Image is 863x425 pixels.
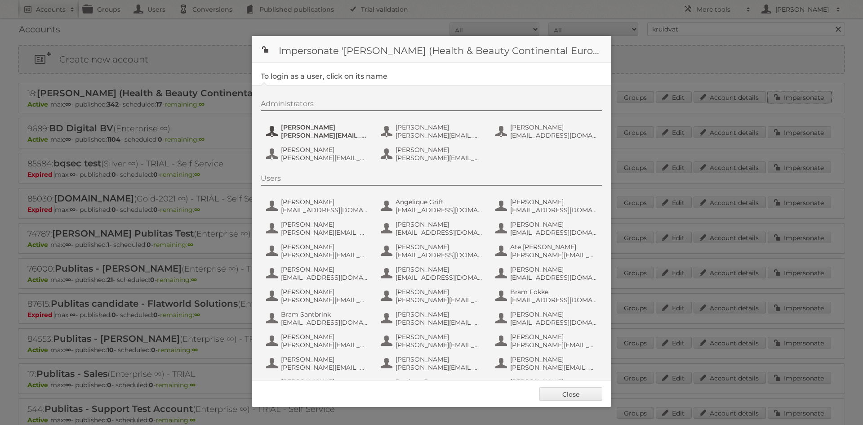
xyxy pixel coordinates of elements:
[380,264,485,282] button: [PERSON_NAME] [EMAIL_ADDRESS][DOMAIN_NAME]
[494,332,600,350] button: [PERSON_NAME] [PERSON_NAME][EMAIL_ADDRESS][DOMAIN_NAME]
[281,318,368,327] span: [EMAIL_ADDRESS][DOMAIN_NAME]
[261,174,602,186] div: Users
[494,219,600,237] button: [PERSON_NAME] [EMAIL_ADDRESS][DOMAIN_NAME]
[281,341,368,349] span: [PERSON_NAME][EMAIL_ADDRESS][DOMAIN_NAME]
[380,242,485,260] button: [PERSON_NAME] [EMAIL_ADDRESS][DOMAIN_NAME]
[396,154,483,162] span: [PERSON_NAME][EMAIL_ADDRESS][DOMAIN_NAME]
[281,228,368,237] span: [PERSON_NAME][EMAIL_ADDRESS][DOMAIN_NAME]
[265,264,371,282] button: [PERSON_NAME] [EMAIL_ADDRESS][DOMAIN_NAME]
[396,318,483,327] span: [PERSON_NAME][EMAIL_ADDRESS][DOMAIN_NAME]
[281,288,368,296] span: [PERSON_NAME]
[281,243,368,251] span: [PERSON_NAME]
[494,287,600,305] button: Bram Fokke [EMAIL_ADDRESS][DOMAIN_NAME]
[510,378,597,386] span: [PERSON_NAME]
[510,310,597,318] span: [PERSON_NAME]
[380,354,485,372] button: [PERSON_NAME] [PERSON_NAME][EMAIL_ADDRESS][DOMAIN_NAME]
[510,198,597,206] span: [PERSON_NAME]
[510,341,597,349] span: [PERSON_NAME][EMAIL_ADDRESS][DOMAIN_NAME]
[380,145,485,163] button: [PERSON_NAME] [PERSON_NAME][EMAIL_ADDRESS][DOMAIN_NAME]
[396,273,483,282] span: [EMAIL_ADDRESS][DOMAIN_NAME]
[281,273,368,282] span: [EMAIL_ADDRESS][DOMAIN_NAME]
[494,354,600,372] button: [PERSON_NAME] [PERSON_NAME][EMAIL_ADDRESS][DOMAIN_NAME]
[265,377,371,395] button: [PERSON_NAME] [EMAIL_ADDRESS][DOMAIN_NAME]
[281,198,368,206] span: [PERSON_NAME]
[539,387,602,401] a: Close
[396,296,483,304] span: [PERSON_NAME][EMAIL_ADDRESS][DOMAIN_NAME]
[396,251,483,259] span: [EMAIL_ADDRESS][DOMAIN_NAME]
[281,131,368,139] span: [PERSON_NAME][EMAIL_ADDRESS][DOMAIN_NAME]
[510,273,597,282] span: [EMAIL_ADDRESS][DOMAIN_NAME]
[494,242,600,260] button: Ate [PERSON_NAME] [PERSON_NAME][EMAIL_ADDRESS][DOMAIN_NAME]
[281,378,368,386] span: [PERSON_NAME]
[396,355,483,363] span: [PERSON_NAME]
[396,333,483,341] span: [PERSON_NAME]
[510,288,597,296] span: Bram Fokke
[494,197,600,215] button: [PERSON_NAME] [EMAIL_ADDRESS][DOMAIN_NAME]
[510,228,597,237] span: [EMAIL_ADDRESS][DOMAIN_NAME]
[396,228,483,237] span: [EMAIL_ADDRESS][DOMAIN_NAME]
[396,206,483,214] span: [EMAIL_ADDRESS][DOMAIN_NAME]
[510,131,597,139] span: [EMAIL_ADDRESS][DOMAIN_NAME]
[380,197,485,215] button: Angelique Grift [EMAIL_ADDRESS][DOMAIN_NAME]
[396,198,483,206] span: Angelique Grift
[265,122,371,140] button: [PERSON_NAME] [PERSON_NAME][EMAIL_ADDRESS][DOMAIN_NAME]
[265,197,371,215] button: [PERSON_NAME] [EMAIL_ADDRESS][DOMAIN_NAME]
[510,251,597,259] span: [PERSON_NAME][EMAIL_ADDRESS][DOMAIN_NAME]
[494,309,600,327] button: [PERSON_NAME] [EMAIL_ADDRESS][DOMAIN_NAME]
[396,288,483,296] span: [PERSON_NAME]
[265,145,371,163] button: [PERSON_NAME] [PERSON_NAME][EMAIL_ADDRESS][DOMAIN_NAME]
[265,354,371,372] button: [PERSON_NAME] [PERSON_NAME][EMAIL_ADDRESS][DOMAIN_NAME]
[396,310,483,318] span: [PERSON_NAME]
[510,318,597,327] span: [EMAIL_ADDRESS][DOMAIN_NAME]
[396,123,483,131] span: [PERSON_NAME]
[281,296,368,304] span: [PERSON_NAME][EMAIL_ADDRESS][DOMAIN_NAME]
[281,251,368,259] span: [PERSON_NAME][EMAIL_ADDRESS][DOMAIN_NAME]
[380,122,485,140] button: [PERSON_NAME] [PERSON_NAME][EMAIL_ADDRESS][DOMAIN_NAME]
[494,377,600,395] button: [PERSON_NAME] [PERSON_NAME][EMAIL_ADDRESS][DOMAIN_NAME]
[510,265,597,273] span: [PERSON_NAME]
[396,363,483,371] span: [PERSON_NAME][EMAIL_ADDRESS][DOMAIN_NAME]
[510,333,597,341] span: [PERSON_NAME]
[281,355,368,363] span: [PERSON_NAME]
[265,309,371,327] button: Bram Santbrink [EMAIL_ADDRESS][DOMAIN_NAME]
[380,332,485,350] button: [PERSON_NAME] [PERSON_NAME][EMAIL_ADDRESS][DOMAIN_NAME]
[261,99,602,111] div: Administrators
[510,363,597,371] span: [PERSON_NAME][EMAIL_ADDRESS][DOMAIN_NAME]
[396,243,483,251] span: [PERSON_NAME]
[510,206,597,214] span: [EMAIL_ADDRESS][DOMAIN_NAME]
[380,377,485,395] button: Danique Bats [EMAIL_ADDRESS][DOMAIN_NAME]
[281,363,368,371] span: [PERSON_NAME][EMAIL_ADDRESS][DOMAIN_NAME]
[281,206,368,214] span: [EMAIL_ADDRESS][DOMAIN_NAME]
[281,123,368,131] span: [PERSON_NAME]
[396,265,483,273] span: [PERSON_NAME]
[396,220,483,228] span: [PERSON_NAME]
[281,220,368,228] span: [PERSON_NAME]
[265,332,371,350] button: [PERSON_NAME] [PERSON_NAME][EMAIL_ADDRESS][DOMAIN_NAME]
[494,122,600,140] button: [PERSON_NAME] [EMAIL_ADDRESS][DOMAIN_NAME]
[510,296,597,304] span: [EMAIL_ADDRESS][DOMAIN_NAME]
[380,309,485,327] button: [PERSON_NAME] [PERSON_NAME][EMAIL_ADDRESS][DOMAIN_NAME]
[261,72,387,81] legend: To login as a user, click on its name
[380,287,485,305] button: [PERSON_NAME] [PERSON_NAME][EMAIL_ADDRESS][DOMAIN_NAME]
[281,310,368,318] span: Bram Santbrink
[252,36,611,63] h1: Impersonate '[PERSON_NAME] (Health & Beauty Continental Europe) B.V.'
[396,131,483,139] span: [PERSON_NAME][EMAIL_ADDRESS][DOMAIN_NAME]
[380,219,485,237] button: [PERSON_NAME] [EMAIL_ADDRESS][DOMAIN_NAME]
[510,123,597,131] span: [PERSON_NAME]
[396,378,483,386] span: Danique Bats
[396,146,483,154] span: [PERSON_NAME]
[281,333,368,341] span: [PERSON_NAME]
[265,287,371,305] button: [PERSON_NAME] [PERSON_NAME][EMAIL_ADDRESS][DOMAIN_NAME]
[281,146,368,154] span: [PERSON_NAME]
[281,154,368,162] span: [PERSON_NAME][EMAIL_ADDRESS][DOMAIN_NAME]
[396,341,483,349] span: [PERSON_NAME][EMAIL_ADDRESS][DOMAIN_NAME]
[510,243,597,251] span: Ate [PERSON_NAME]
[494,264,600,282] button: [PERSON_NAME] [EMAIL_ADDRESS][DOMAIN_NAME]
[281,265,368,273] span: [PERSON_NAME]
[510,355,597,363] span: [PERSON_NAME]
[265,242,371,260] button: [PERSON_NAME] [PERSON_NAME][EMAIL_ADDRESS][DOMAIN_NAME]
[510,220,597,228] span: [PERSON_NAME]
[265,219,371,237] button: [PERSON_NAME] [PERSON_NAME][EMAIL_ADDRESS][DOMAIN_NAME]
